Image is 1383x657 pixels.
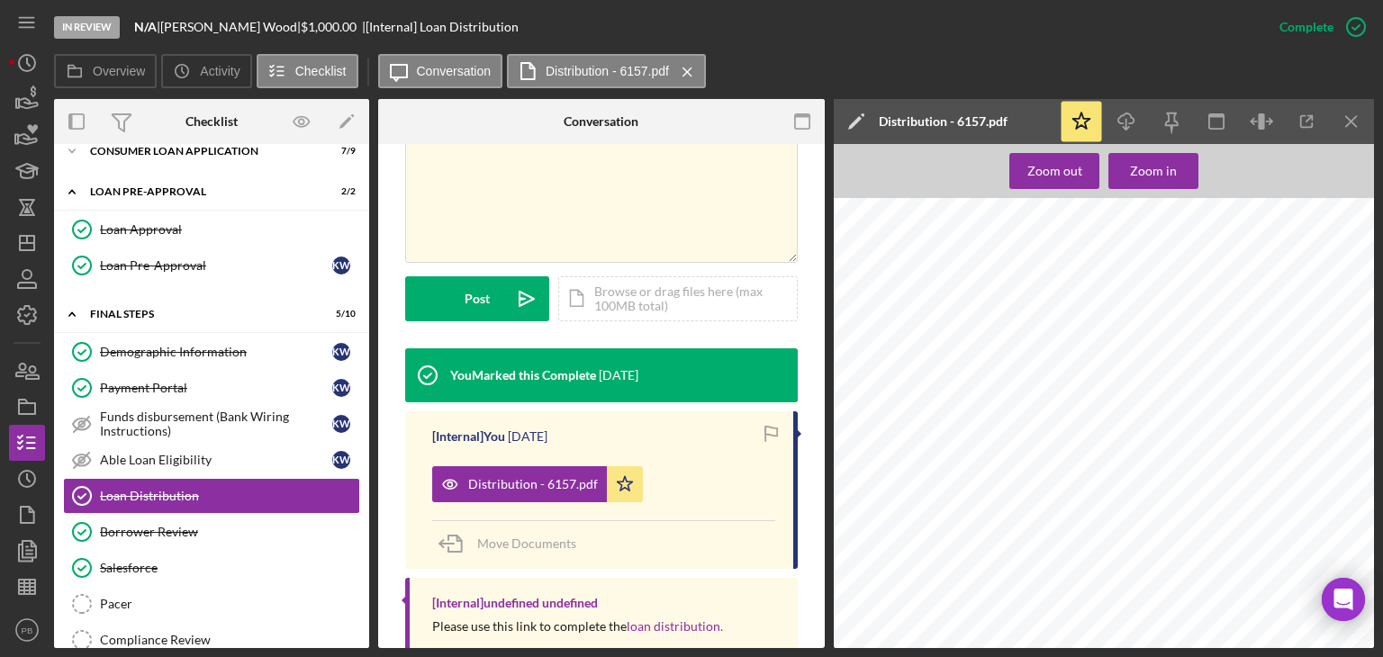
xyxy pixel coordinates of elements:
[1291,536,1327,546] span: , Date of
[323,146,356,157] div: 7 / 9
[1202,601,1279,611] span: the Closing Date.
[100,633,359,647] div: Compliance Review
[465,276,490,321] div: Post
[63,370,360,406] a: Payment PortalKW
[999,521,1017,531] span: 15th
[54,54,157,88] button: Overview
[9,612,45,648] button: PB
[546,64,669,78] label: Distribution - 6157.pdf
[882,517,903,527] span: Date
[22,625,33,635] text: PB
[997,507,1082,517] span: ACH Payment Date
[1202,580,1328,589] span: of First ACH must be between
[882,467,968,477] span: Total Loan Amount
[63,334,360,370] a: Demographic InformationKW
[90,309,311,319] div: FINAL STEPS
[1261,9,1374,45] button: Complete
[1301,569,1321,579] span: Date
[893,205,995,215] span: UCC Filing Fee - $17.00
[432,619,723,634] div: Please use this link to complete the
[378,54,503,88] button: Conversation
[295,64,347,78] label: Checklist
[882,254,946,264] span: Closing Costs
[1202,635,1328,645] span: be on the 1st, the 5th, or the
[450,368,596,382] div: You Marked this Complete
[432,521,594,566] button: Move Documents
[1279,9,1333,45] div: Complete
[63,247,360,283] a: Loan Pre-ApprovalKW
[301,20,362,34] div: $1,000.00
[1205,521,1234,531] span: [DATE]
[90,186,311,197] div: Loan Pre-Approval
[100,258,332,273] div: Loan Pre-Approval
[1324,558,1327,568] span: .
[882,238,1189,247] span: Select all that apply. Explanation of fees can be found here: JP SheetFee
[879,114,1008,129] div: Distribution - 6157.pdf
[63,514,360,550] a: Borrower Review
[893,189,968,199] span: TriMerge - $30.00
[882,265,906,274] span: $0.00
[332,379,350,397] div: K W
[323,309,356,319] div: 5 / 10
[185,114,238,129] div: Checklist
[93,64,145,78] label: Overview
[627,618,723,634] a: loan distribution.
[507,54,706,88] button: Distribution - 6157.pdf
[1202,558,1324,568] span: days from the Closing Date
[417,64,492,78] label: Conversation
[882,189,886,199] span: 
[1218,536,1290,546] span: Business Loans
[63,406,360,442] a: Funds disbursement (Bank Wiring Instructions)KW
[63,550,360,586] a: Salesforce
[63,586,360,622] a: Pacer
[1027,153,1082,189] div: Zoom out
[160,20,301,34] div: [PERSON_NAME] Wood |
[1202,647,1225,657] span: 15th.
[882,205,886,215] span: 
[1218,569,1298,579] span: Consumer Loans,
[134,19,157,34] b: N/A
[1281,547,1327,557] span: at least 30
[1071,287,1189,297] span: loan term is selected below.
[161,54,251,88] button: Activity
[1117,189,1252,199] span: [US_STATE] Title Fees - $11.50
[100,597,359,611] div: Pacer
[885,532,915,542] span: [DATE]
[332,451,350,469] div: K W
[1202,536,1216,546] span: For
[100,561,359,575] div: Salesforce
[432,466,643,502] button: Distribution - 6157.pdf
[1106,205,1109,215] span: 
[468,477,598,491] div: Distribution - 6157.pdf
[1202,625,1321,634] span: ACH Payment Date should
[599,368,638,382] time: 2025-08-13 16:42
[432,596,598,610] div: [Internal] undefined undefined
[405,276,549,321] button: Post
[134,20,160,34] div: |
[100,525,359,539] div: Borrower Review
[54,16,120,39] div: In Review
[63,442,360,478] a: Able Loan EligibilityKW
[1202,590,1317,600] span: 15 days and 45 days from
[100,381,332,395] div: Payment Portal
[1130,153,1177,189] div: Zoom in
[323,186,356,197] div: 2 / 2
[1202,547,1279,557] span: First ACH must be
[100,489,359,503] div: Loan Distribution
[508,429,547,444] time: 2025-08-13 16:42
[362,20,519,34] div: | [Internal] Loan Distribution
[100,453,332,467] div: Able Loan Eligibility
[882,507,972,517] span: Anticipated Closing
[882,221,886,231] span: 
[1108,153,1198,189] button: Zoom in
[1009,153,1099,189] button: Zoom out
[1071,276,1187,286] span: This will be calculated once
[257,54,358,88] button: Checklist
[100,222,359,237] div: Loan Approval
[432,429,505,444] div: [Internal] You
[1202,507,1309,517] span: Date of First ACH Guide
[1106,189,1109,199] span: 
[477,535,576,551] span: Move Documents
[1071,254,1172,264] span: JP Credit Building Fee
[63,211,360,247] a: Loan Approval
